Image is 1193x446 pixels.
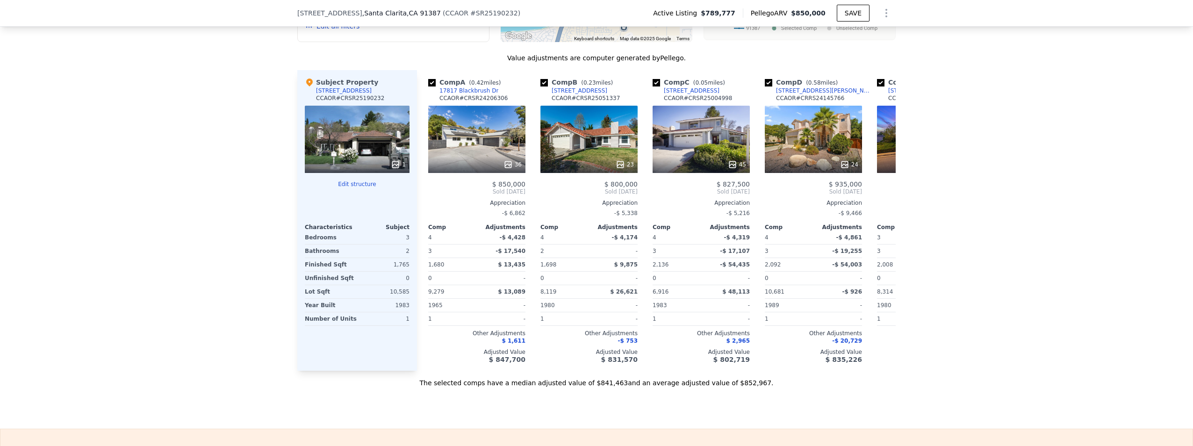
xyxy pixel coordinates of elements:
[540,330,638,337] div: Other Adjustments
[877,288,893,295] span: 8,314
[877,223,926,231] div: Comp
[616,160,634,169] div: 23
[690,79,729,86] span: ( miles)
[703,272,750,285] div: -
[503,160,522,169] div: 36
[489,356,525,363] span: $ 847,700
[357,223,410,231] div: Subject
[888,87,985,94] div: [STREET_ADDRESS][PERSON_NAME]
[877,87,985,94] a: [STREET_ADDRESS][PERSON_NAME]
[832,248,862,254] span: -$ 19,255
[653,245,699,258] div: 3
[428,275,432,281] span: 0
[877,299,924,312] div: 1980
[765,223,813,231] div: Comp
[305,312,357,325] div: Number of Units
[359,258,410,271] div: 1,765
[765,87,873,94] a: [STREET_ADDRESS][PERSON_NAME]
[722,288,750,295] span: $ 48,113
[428,87,498,94] a: 17817 Blackbrush Dr
[359,299,410,312] div: 1983
[428,288,444,295] span: 9,279
[577,79,617,86] span: ( miles)
[471,79,484,86] span: 0.42
[492,180,525,188] span: $ 850,000
[503,30,534,42] a: Open this area in Google Maps (opens a new window)
[826,356,862,363] span: $ 835,226
[664,94,732,102] div: CCAOR # CRSR25004998
[502,210,525,216] span: -$ 6,862
[540,234,544,241] span: 4
[305,231,355,244] div: Bedrooms
[428,261,444,268] span: 1,680
[477,223,525,231] div: Adjustments
[305,223,357,231] div: Characteristics
[765,288,784,295] span: 10,681
[591,299,638,312] div: -
[428,245,475,258] div: 3
[877,330,974,337] div: Other Adjustments
[540,78,617,87] div: Comp B
[479,312,525,325] div: -
[877,78,953,87] div: Comp E
[765,275,769,281] span: 0
[653,188,750,195] span: Sold [DATE]
[552,94,620,102] div: CCAOR # CRSR25051337
[601,356,638,363] span: $ 831,570
[724,234,750,241] span: -$ 4,319
[428,312,475,325] div: 1
[618,338,638,344] span: -$ 753
[552,87,607,94] div: [STREET_ADDRESS]
[362,8,441,18] span: , Santa Clarita
[428,299,475,312] div: 1965
[776,94,844,102] div: CCAOR # CRRS24145766
[297,371,896,388] div: The selected comps have a median adjusted value of $841,463 and an average adjusted value of $852...
[765,78,841,87] div: Comp D
[765,188,862,195] span: Sold [DATE]
[498,261,525,268] span: $ 13,435
[610,288,638,295] span: $ 26,621
[877,348,974,356] div: Adjusted Value
[428,234,432,241] span: 4
[676,36,690,41] a: Terms (opens in new tab)
[305,258,355,271] div: Finished Sqft
[815,299,862,312] div: -
[305,245,355,258] div: Bathrooms
[470,9,518,17] span: # SR25190232
[842,288,862,295] span: -$ 926
[407,9,441,17] span: , CA 91387
[540,245,587,258] div: 2
[591,312,638,325] div: -
[428,199,525,207] div: Appreciation
[502,338,525,344] span: $ 1,611
[540,348,638,356] div: Adjusted Value
[428,348,525,356] div: Adjusted Value
[479,272,525,285] div: -
[305,180,410,188] button: Edit structure
[765,299,812,312] div: 1989
[653,288,668,295] span: 6,916
[877,188,974,195] span: Sold [DATE]
[612,234,638,241] span: -$ 4,174
[653,330,750,337] div: Other Adjustments
[316,94,384,102] div: CCAOR # CRSR25190232
[836,25,877,31] text: Unselected Comp
[765,245,812,258] div: 3
[500,234,525,241] span: -$ 4,428
[574,36,614,42] button: Keyboard shortcuts
[589,223,638,231] div: Adjustments
[888,94,956,102] div: CCAOR # CRSR25105398
[653,348,750,356] div: Adjusted Value
[428,188,525,195] span: Sold [DATE]
[316,87,372,94] div: [STREET_ADDRESS]
[305,299,355,312] div: Year Built
[840,160,858,169] div: 24
[703,312,750,325] div: -
[832,261,862,268] span: -$ 54,003
[445,9,468,17] span: CCAOR
[765,234,769,241] span: 4
[540,223,589,231] div: Comp
[765,330,862,337] div: Other Adjustments
[653,312,699,325] div: 1
[791,9,826,17] span: $850,000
